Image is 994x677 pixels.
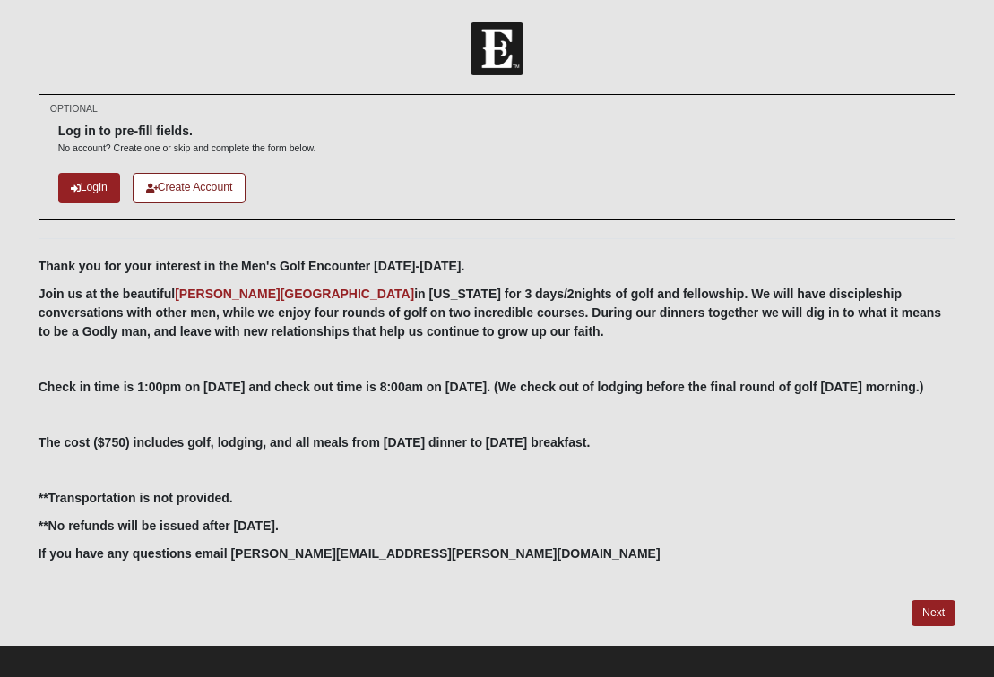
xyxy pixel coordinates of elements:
[39,435,591,450] b: The cost ($750) includes golf, lodging, and all meals from [DATE] dinner to [DATE] breakfast.
[133,173,246,202] a: Create Account
[58,124,316,139] h6: Log in to pre-fill fields.
[39,259,465,273] b: Thank you for your interest in the Men's Golf Encounter [DATE]-[DATE].
[50,102,98,116] small: OPTIONAL
[175,287,414,301] a: [PERSON_NAME][GEOGRAPHIC_DATA]
[39,287,941,338] b: Join us at the beautiful in [US_STATE] for 3 days/2nights of golf and fellowship. We will have di...
[39,491,233,505] b: **Transportation is not provided.
[39,380,924,394] b: Check in time is 1:00pm on [DATE] and check out time is 8:00am on [DATE]. (We check out of lodgin...
[471,22,523,75] img: Church of Eleven22 Logo
[912,600,955,626] a: Next
[58,173,120,202] a: Login
[58,141,316,155] p: No account? Create one or skip and complete the form below.
[39,546,661,561] b: If you have any questions email [PERSON_NAME][EMAIL_ADDRESS][PERSON_NAME][DOMAIN_NAME]
[39,518,279,533] b: **No refunds will be issued after [DATE].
